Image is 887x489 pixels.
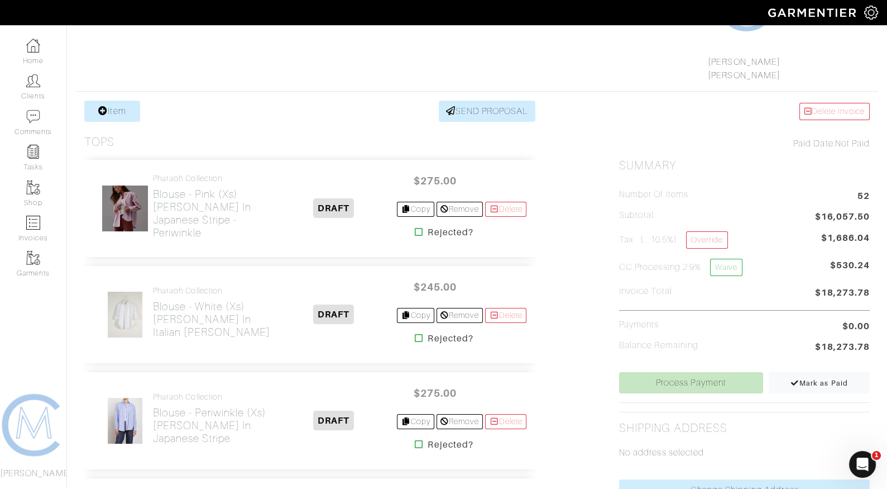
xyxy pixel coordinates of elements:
[790,379,848,387] span: Mark as Paid
[26,39,40,53] img: dashboard-icon-dbcd8f5a0b271acd01030246c82b418ddd0df26cd7fceb0bd07c9910d44c42f6.png
[619,231,728,249] h5: Tax ( : 10.5%)
[619,421,727,435] h2: Shipping Address
[842,320,870,333] span: $0.00
[872,451,881,460] span: 1
[815,210,870,225] span: $16,057.50
[619,137,870,150] div: Not Paid
[708,57,780,67] a: [PERSON_NAME]
[485,414,526,429] a: Delete
[437,202,483,217] a: Remove
[26,216,40,230] img: orders-icon-0abe47150d42831381b5fb84f609e132dff9fe21cb692f30cb5eec754e2cba89.png
[153,392,270,445] a: Pharaoh Collection Blouse - Periwinkle (xs)[PERSON_NAME] in Japanese Stripe
[26,251,40,265] img: garments-icon-b7da505a4dc4fd61783c78ac3ca0ef83fa9d6f193b1c9dc38574b1d14d53ca28.png
[26,145,40,159] img: reminder-icon-8004d30b9f0a5d33ae49ab947aed9ed385cf756f9e5892f1edd6e32f2345188e.png
[428,226,473,239] strong: Rejected?
[799,103,870,120] a: Delete Invoice
[153,286,270,296] h4: Pharaoh Collection
[397,202,434,217] a: Copy
[428,438,473,452] strong: Rejected?
[849,451,876,478] iframe: Intercom live chat
[763,3,864,22] img: garmentier-logo-header-white-b43fb05a5012e4ada735d5af1a66efaba907eab6374d6393d1fbf88cb4ef424d.png
[793,139,835,149] span: Paid Date:
[619,320,659,330] h5: Payments
[428,332,473,345] strong: Rejected?
[397,414,434,429] a: Copy
[708,70,780,80] a: [PERSON_NAME]
[107,397,142,444] img: fYCitiYXET9b6GvQ6Sg26CAu
[619,159,870,173] h2: Summary
[102,185,148,232] img: wVtxnZf3VMbRSNGGWeGrJcxE
[857,189,870,205] span: 52
[830,259,870,281] span: $530.24
[313,411,354,430] span: DRAFT
[485,202,526,217] a: Delete
[769,372,870,393] a: Mark as Paid
[26,110,40,124] img: comment-icon-a0a6a9ef722e966f86d9cbdc48e553b5cf19dbc54f86b18d962a5391bc8f6eb6.png
[485,308,526,323] a: Delete
[26,181,40,194] img: garments-icon-b7da505a4dc4fd61783c78ac3ca0ef83fa9d6f193b1c9dc38574b1d14d53ca28.png
[619,340,698,351] h5: Balance Remaining
[619,210,654,221] h5: Subtotal
[401,381,468,405] span: $275.00
[619,286,672,297] h5: Invoice Total
[153,406,270,445] h2: Blouse - Periwinkle (xs) [PERSON_NAME] in Japanese Stripe
[619,372,763,393] a: Process Payment
[397,308,434,323] a: Copy
[84,135,114,149] h3: Tops
[686,231,728,249] a: Override
[815,340,870,355] span: $18,273.78
[153,286,270,339] a: Pharaoh Collection Blouse - white (xs)[PERSON_NAME] in Italian [PERSON_NAME]
[153,174,270,239] a: Pharaoh Collection Blouse - Pink (xs)[PERSON_NAME] in Japanese Stripe - Periwinkle
[107,291,143,338] img: JEUxbacCm2CMRZkKXrjtngCX
[401,275,468,299] span: $245.00
[153,392,270,402] h4: Pharaoh Collection
[153,300,270,339] h2: Blouse - white (xs) [PERSON_NAME] in Italian [PERSON_NAME]
[84,101,140,122] a: Item
[313,198,354,218] span: DRAFT
[619,446,870,459] p: No address selected
[313,305,354,324] span: DRAFT
[619,259,742,276] h5: CC Processing 2.9%
[153,174,270,183] h4: Pharaoh Collection
[821,231,870,245] span: $1,686.04
[815,286,870,301] span: $18,273.78
[26,74,40,88] img: clients-icon-6bae9207a08558b7cb47a8932f037763ab4055f8c8b6bfacd5dc20c3e0201464.png
[401,169,468,193] span: $275.00
[439,101,536,122] a: SEND PROPOSAL
[437,308,483,323] a: Remove
[437,414,483,429] a: Remove
[619,189,688,200] h5: Number of Items
[153,188,270,239] h2: Blouse - Pink (xs) [PERSON_NAME] in Japanese Stripe - Periwinkle
[864,6,878,20] img: gear-icon-white-bd11855cb880d31180b6d7d6211b90ccbf57a29d726f0c71d8c61bd08dd39cc2.png
[710,259,742,276] a: Waive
